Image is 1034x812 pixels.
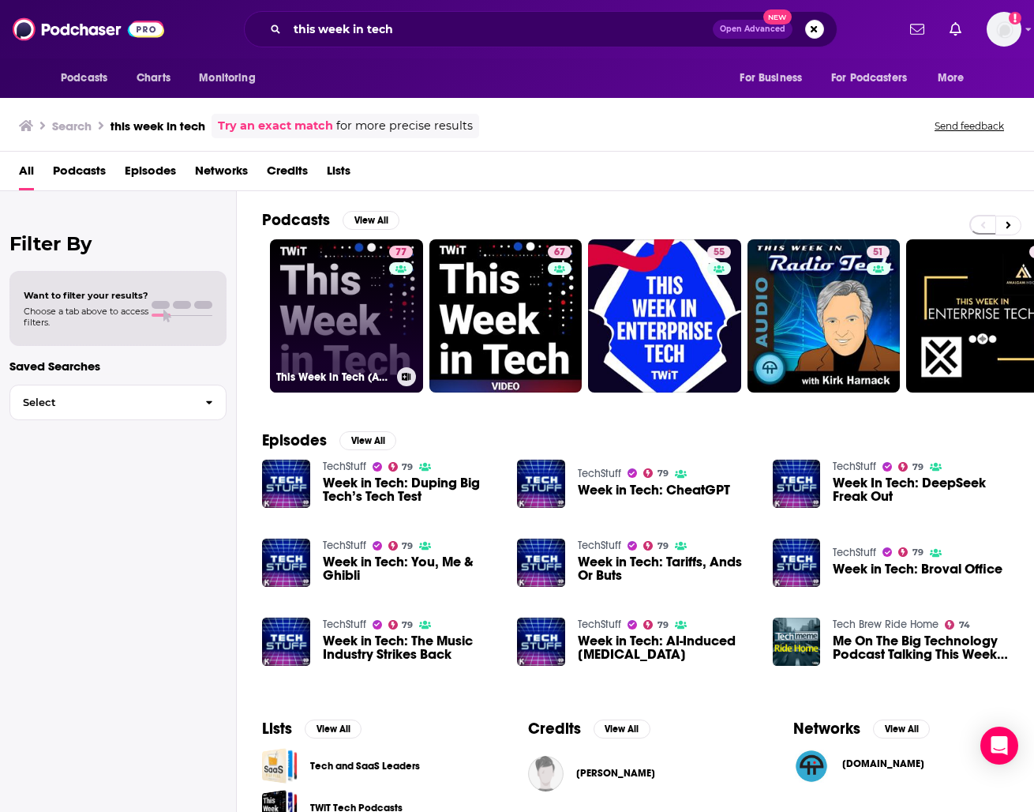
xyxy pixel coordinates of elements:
[842,757,924,770] span: [DOMAIN_NAME]
[793,748,1009,784] a: TWiT.tv logo[DOMAIN_NAME]
[517,539,565,587] a: Week in Tech: Tariffs, Ands Or Buts
[339,431,396,450] button: View All
[262,719,292,739] h2: Lists
[323,476,499,503] a: Week in Tech: Duping Big Tech’s Tech Test
[262,618,310,666] img: Week in Tech: The Music Industry Strikes Back
[578,467,621,480] a: TechStuff
[262,539,310,587] a: Week in Tech: You, Me & Ghibli
[402,543,413,550] span: 79
[262,210,399,230] a: PodcastsView All
[959,622,970,629] span: 74
[578,634,754,661] a: Week in Tech: AI-Induced Psychosis
[831,67,907,89] span: For Podcasters
[578,555,754,582] a: Week in Tech: Tariffs, Ands Or Buts
[576,767,655,780] span: [PERSON_NAME]
[262,210,330,230] h2: Podcasts
[402,464,413,471] span: 79
[111,118,205,133] h3: this week in tech
[528,719,650,739] a: CreditsView All
[195,158,248,190] a: Networks
[833,460,876,473] a: TechStuff
[52,118,92,133] h3: Search
[643,620,669,630] a: 79
[657,470,669,477] span: 79
[517,460,565,508] img: Week in Tech: CheatGPT
[793,719,860,739] h2: Networks
[244,11,837,47] div: Search podcasts, credits, & more...
[262,748,298,784] a: Tech and SaaS Leaders
[388,620,414,630] a: 79
[713,20,792,39] button: Open AdvancedNew
[578,539,621,552] a: TechStuff
[323,555,499,582] a: Week in Tech: You, Me & Ghibli
[930,119,1009,133] button: Send feedback
[9,232,227,255] h2: Filter By
[389,246,413,258] a: 77
[912,464,923,471] span: 79
[1009,12,1021,24] svg: Add a profile image
[262,460,310,508] img: Week in Tech: Duping Big Tech’s Tech Test
[53,158,106,190] span: Podcasts
[554,245,565,261] span: 67
[388,541,414,551] a: 79
[873,245,883,261] span: 51
[528,756,564,791] a: Chris Tobin
[9,359,227,374] p: Saved Searches
[199,67,255,89] span: Monitoring
[126,63,180,93] a: Charts
[773,618,821,666] img: Me On The Big Technology Podcast Talking This Week In Tech
[578,483,730,497] a: Week in Tech: CheatGPT
[10,397,193,408] span: Select
[13,14,164,44] a: Podchaser - Follow, Share and Rate Podcasts
[24,306,148,328] span: Choose a tab above to access filters.
[188,63,275,93] button: open menu
[833,634,1009,661] span: Me On The Big Technology Podcast Talking This Week In Tech
[576,767,655,780] a: Chris Tobin
[763,9,792,24] span: New
[987,12,1021,47] button: Show profile menu
[938,67,965,89] span: More
[987,12,1021,47] span: Logged in as AirwaveMedia
[528,719,581,739] h2: Credits
[729,63,822,93] button: open menu
[740,67,802,89] span: For Business
[643,541,669,551] a: 79
[793,719,930,739] a: NetworksView All
[578,634,754,661] span: Week in Tech: AI-Induced [MEDICAL_DATA]
[773,539,821,587] a: Week in Tech: Broval Office
[267,158,308,190] a: Credits
[927,63,984,93] button: open menu
[980,727,1018,765] div: Open Intercom Messenger
[137,67,170,89] span: Charts
[912,549,923,556] span: 79
[793,748,830,784] img: TWiT.tv logo
[588,239,741,393] a: 55
[747,239,901,393] a: 51
[833,476,1009,503] a: Week In Tech: DeepSeek Freak Out
[323,634,499,661] a: Week in Tech: The Music Industry Strikes Back
[517,618,565,666] img: Week in Tech: AI-Induced Psychosis
[594,720,650,739] button: View All
[548,246,571,258] a: 67
[262,430,396,450] a: EpisodesView All
[773,460,821,508] a: Week In Tech: DeepSeek Freak Out
[867,246,890,258] a: 51
[262,719,362,739] a: ListsView All
[323,539,366,552] a: TechStuff
[833,618,938,631] a: Tech Brew Ride Home
[945,620,970,630] a: 74
[327,158,350,190] a: Lists
[707,246,731,258] a: 55
[9,385,227,420] button: Select
[125,158,176,190] span: Episodes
